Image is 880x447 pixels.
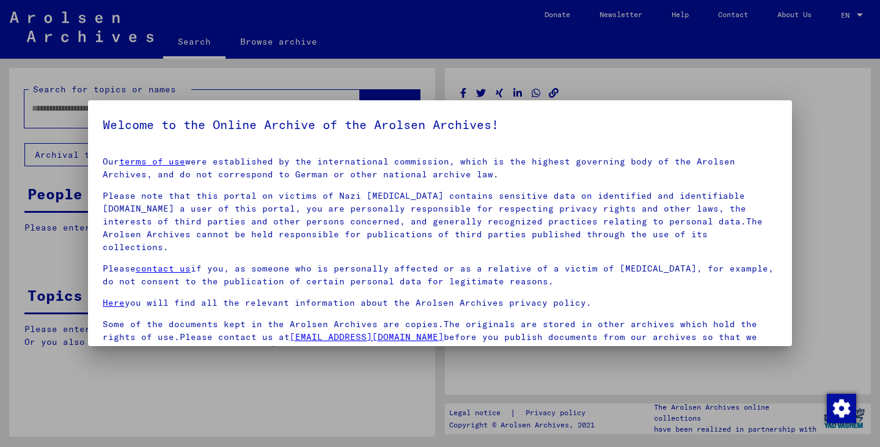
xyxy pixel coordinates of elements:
[103,115,777,135] h5: Welcome to the Online Archive of the Arolsen Archives!
[826,393,856,423] div: Change consent
[290,331,444,342] a: [EMAIL_ADDRESS][DOMAIN_NAME]
[103,318,777,356] p: Some of the documents kept in the Arolsen Archives are copies.The originals are stored in other a...
[103,297,125,308] a: Here
[103,262,777,288] p: Please if you, as someone who is personally affected or as a relative of a victim of [MEDICAL_DAT...
[103,297,777,309] p: you will find all the relevant information about the Arolsen Archives privacy policy.
[136,263,191,274] a: contact us
[119,156,185,167] a: terms of use
[103,155,777,181] p: Our were established by the international commission, which is the highest governing body of the ...
[827,394,856,423] img: Change consent
[103,190,777,254] p: Please note that this portal on victims of Nazi [MEDICAL_DATA] contains sensitive data on identif...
